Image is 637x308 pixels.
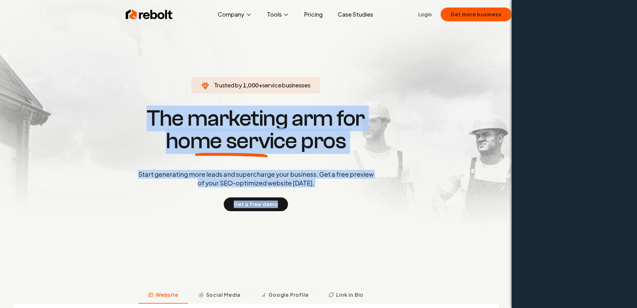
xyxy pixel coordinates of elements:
button: Link in Bio [318,287,373,304]
span: home service [166,130,297,152]
span: + [259,81,262,89]
button: Social Media [188,287,251,304]
span: Website [156,291,178,299]
a: Case Studies [333,8,378,21]
button: Get more business [441,8,512,21]
button: Website [138,287,188,304]
button: Tools [262,8,294,21]
span: Link in Bio [336,291,363,299]
h1: The marketing arm for pros [106,107,406,152]
button: Company [213,8,257,21]
span: service businesses [262,81,311,89]
span: Google Profile [269,291,308,299]
span: Trusted by [214,81,242,89]
span: Social Media [206,291,241,299]
button: Get a free demo [224,197,288,211]
img: Rebolt Logo [126,8,173,21]
span: 1,000 [243,81,259,90]
a: Login [418,11,432,18]
p: Start generating more leads and supercharge your business. Get a free preview of your SEO-optimiz... [137,170,375,187]
a: Pricing [299,8,328,21]
button: Google Profile [251,287,318,304]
